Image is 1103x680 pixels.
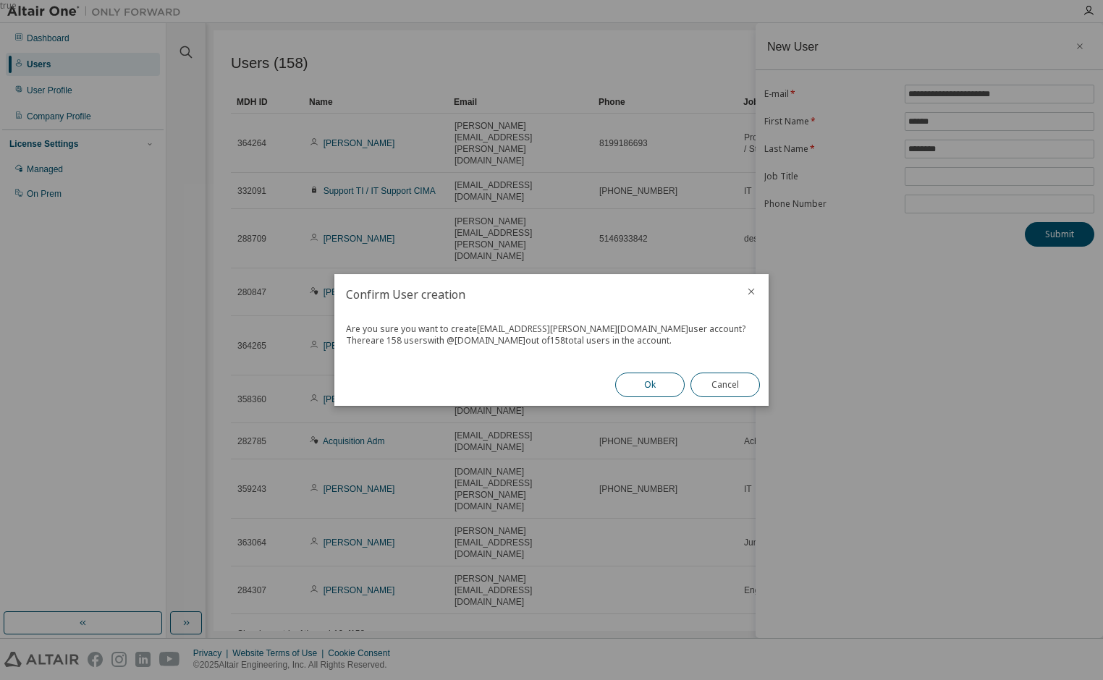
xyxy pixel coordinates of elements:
[346,323,757,335] div: Are you sure you want to create [EMAIL_ADDRESS][PERSON_NAME][DOMAIN_NAME] user account?
[690,373,760,397] button: Cancel
[615,373,685,397] button: Ok
[346,335,757,347] div: There are 158 users with @ [DOMAIN_NAME] out of 158 total users in the account.
[334,274,734,315] h2: Confirm User creation
[745,286,757,297] button: close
